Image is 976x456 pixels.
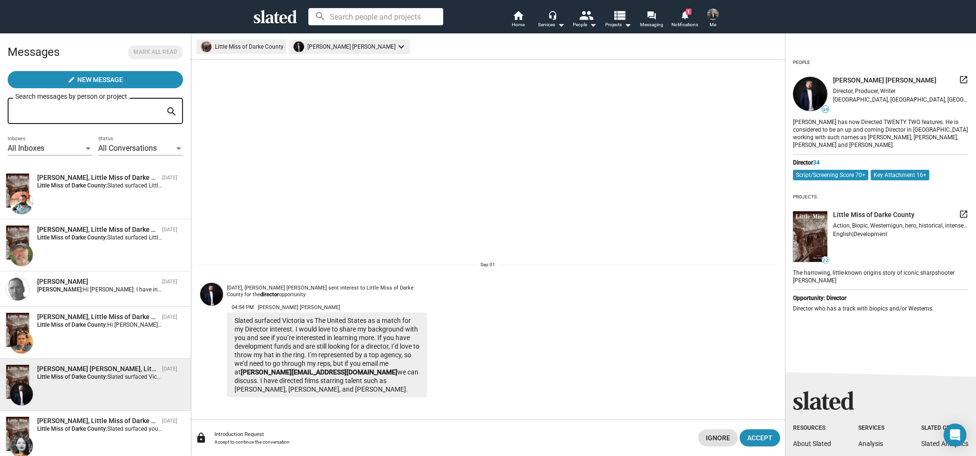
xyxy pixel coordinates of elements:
[6,174,29,207] img: Little Miss of Darke County
[535,10,568,31] button: Services
[871,170,929,180] mat-chip: Key Attachment 16+
[162,175,177,181] time: [DATE]
[37,182,107,189] strong: Little Miss of Darke County:
[107,182,554,189] span: Slated surfaced Little Miss of Darke County as a match for my Director interest. I would love to ...
[501,10,535,31] a: Home
[891,222,893,229] span: |
[538,19,565,31] div: Services
[833,88,968,94] div: Director, Producer, Writer
[396,41,407,52] mat-icon: keyboard_arrow_down
[793,440,831,447] a: About Slated
[601,10,635,31] button: Projects
[198,281,225,399] a: James Cullen Bressack
[37,286,83,293] strong: [PERSON_NAME]:
[959,209,968,219] mat-icon: launch
[793,56,810,69] div: People
[710,19,716,31] span: Me
[166,104,177,119] mat-icon: search
[77,71,123,88] span: New Message
[740,429,780,446] button: Accept
[747,429,773,446] span: Accept
[647,10,656,20] mat-icon: forum
[68,76,75,83] mat-icon: create
[162,366,177,372] time: [DATE]
[698,429,738,446] button: Ignore
[37,225,158,234] div: Alan Walsh, Little Miss of Darke County
[833,210,915,219] span: Little Miss of Darke County
[6,417,29,451] img: Little Miss of Darke County
[793,295,968,301] div: Opportunity: Director
[107,425,534,432] span: Slated surfaced you as a match for my project, Little Miss of Darke County. I would love to share...
[37,234,107,241] strong: Little Miss of Darke County:
[833,76,936,85] span: [PERSON_NAME] [PERSON_NAME]
[98,144,157,153] span: All Conversations
[162,314,177,320] time: [DATE]
[37,364,158,373] div: James Cullen Bressack, Little Miss of Darke County
[37,173,158,182] div: Ajay Andrews Nuthakki, Little Miss of Darke County
[686,9,691,15] span: 1
[241,368,397,376] a: [PERSON_NAME][EMAIL_ADDRESS][DOMAIN_NAME]
[289,40,410,54] mat-chip: [PERSON_NAME] [PERSON_NAME]
[214,439,691,445] div: Accept to continue the conversation
[959,75,968,84] mat-icon: launch
[858,425,894,432] div: Services
[133,47,177,57] span: Mark all read
[793,159,968,166] div: Director
[640,19,663,31] span: Messaging
[833,231,852,238] span: English
[195,432,207,444] mat-icon: lock
[813,159,820,166] span: 34
[162,418,177,424] time: [DATE]
[308,8,443,25] input: Search people and projects
[37,321,107,328] strong: Little Miss of Darke County:
[707,9,719,20] img: Gary M Krebs
[37,416,158,425] div: Chelsea Tieu, Little Miss of Darke County
[6,365,29,399] img: Little Miss of Darke County
[671,19,698,31] span: Notifications
[6,313,29,347] img: Little Miss of Darke County
[579,8,593,22] mat-icon: people
[548,10,557,19] mat-icon: headset_mic
[10,243,33,266] img: Alan Walsh
[852,231,854,238] span: |
[8,71,183,88] button: New Message
[200,283,223,306] img: James Cullen Bressack
[107,321,510,328] span: Hi [PERSON_NAME]: Let me know if you are interested in setting up a time/day to discuss via Zoom ...
[680,10,689,19] mat-icon: notifications
[162,227,177,233] time: [DATE]
[793,211,827,262] img: undefined
[822,107,829,113] span: 34
[555,19,567,31] mat-icon: arrow_drop_down
[232,304,254,311] span: 04:54 PM
[214,431,691,437] div: Introduction Request
[10,191,33,214] img: Ajay Andrews Nuthakki
[573,19,597,31] div: People
[668,10,701,31] a: 1Notifications
[921,440,968,447] a: Slated Analytics
[8,144,44,153] span: All Inboxes
[793,425,831,432] div: Resources
[793,268,968,285] div: The harrowing, little-known origins story of iconic sharpshooter [PERSON_NAME]
[701,7,724,31] button: Gary M KrebsMe
[227,312,427,397] div: Slated surfaced Victoria vs The United States as a match for my Director interest. I would love t...
[921,425,968,432] div: Slated Group
[162,279,177,285] time: [DATE]
[107,234,554,241] span: Slated surfaced Little Miss of Darke County as a match for my Director interest. I would love to ...
[833,96,968,103] div: [GEOGRAPHIC_DATA], [GEOGRAPHIC_DATA], [GEOGRAPHIC_DATA]
[833,222,891,229] span: Action, Biopic, Western
[294,41,304,52] img: undefined
[258,304,340,311] span: [PERSON_NAME] [PERSON_NAME]
[854,231,887,238] span: Development
[858,440,883,447] a: Analysis
[793,117,968,149] div: [PERSON_NAME] has now Directed TWENTY TWO features. He is considered to be an up and coming Direc...
[37,373,107,380] strong: Little Miss of Darke County:
[10,383,33,405] img: James Cullen Bressack
[822,258,829,263] span: 22
[793,305,968,313] div: Director who has a track with biopics and/or Westerns.
[6,226,29,259] img: Little Miss of Darke County
[793,77,827,111] img: undefined
[622,19,633,31] mat-icon: arrow_drop_down
[37,312,158,321] div: Jay Burnley, Little Miss of Darke County
[8,41,60,63] h2: Messages
[10,331,33,353] img: Jay Burnley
